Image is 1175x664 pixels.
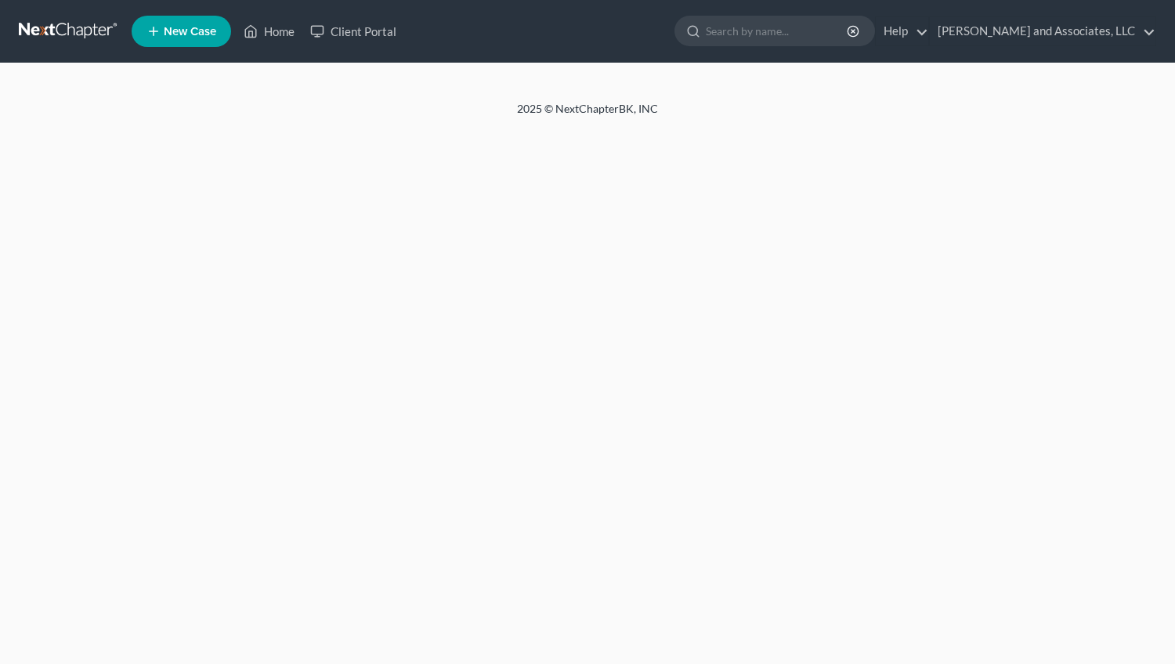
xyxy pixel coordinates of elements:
[164,26,216,38] span: New Case
[141,101,1034,129] div: 2025 © NextChapterBK, INC
[706,16,849,45] input: Search by name...
[930,17,1155,45] a: [PERSON_NAME] and Associates, LLC
[302,17,404,45] a: Client Portal
[236,17,302,45] a: Home
[876,17,928,45] a: Help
